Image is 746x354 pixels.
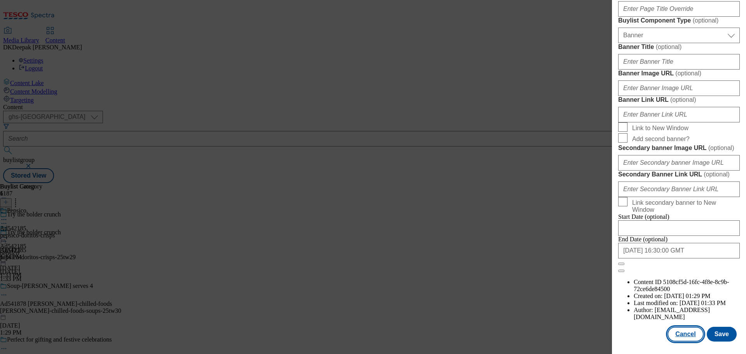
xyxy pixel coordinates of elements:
input: Enter Banner Image URL [618,80,740,96]
span: ( optional ) [656,44,682,50]
input: Enter Date [618,220,740,236]
input: Enter Secondary Banner Link URL [618,181,740,197]
span: 5108cf5d-16fc-4f8e-8c9b-72ce6de84500 [634,279,729,292]
input: Enter Banner Link URL [618,107,740,122]
input: Enter Page Title Override [618,1,740,17]
span: End Date (optional) [618,236,668,242]
span: Link to New Window [632,125,688,132]
span: Add second banner? [632,136,690,143]
label: Buylist Component Type [618,17,740,24]
input: Enter Banner Title [618,54,740,70]
span: [EMAIL_ADDRESS][DOMAIN_NAME] [634,307,710,320]
span: ( optional ) [693,17,719,24]
li: Last modified on: [634,300,740,307]
label: Secondary banner Image URL [618,144,740,152]
span: [DATE] 01:33 PM [680,300,726,306]
input: Enter Secondary banner Image URL [618,155,740,171]
label: Secondary Banner Link URL [618,171,740,178]
span: ( optional ) [708,145,734,151]
li: Created on: [634,293,740,300]
span: [DATE] 01:29 PM [664,293,710,299]
span: ( optional ) [670,96,696,103]
input: Enter Date [618,243,740,258]
li: Author: [634,307,740,321]
li: Content ID [634,279,740,293]
button: Save [707,327,737,342]
span: ( optional ) [675,70,701,77]
label: Banner Link URL [618,96,740,104]
span: Link secondary banner to New Window [632,199,737,213]
span: ( optional ) [704,171,730,178]
span: Start Date (optional) [618,213,669,220]
button: Cancel [668,327,703,342]
label: Banner Title [618,43,740,51]
label: Banner Image URL [618,70,740,77]
button: Close [618,263,624,265]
